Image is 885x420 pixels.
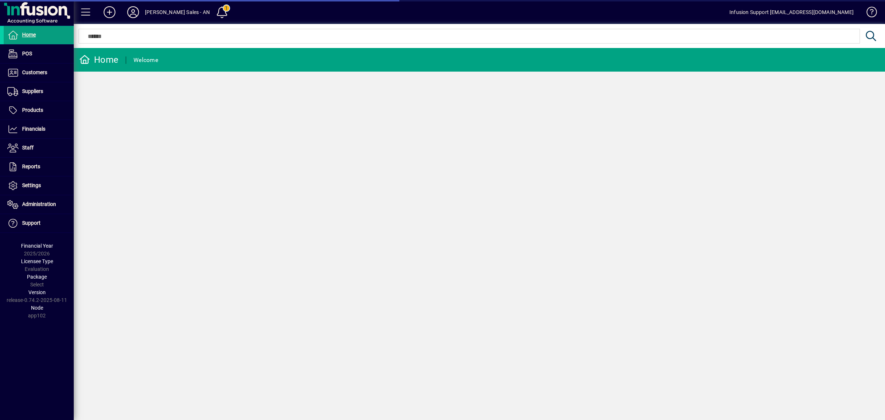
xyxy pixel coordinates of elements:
[28,289,46,295] span: Version
[21,243,53,249] span: Financial Year
[22,51,32,56] span: POS
[4,101,74,120] a: Products
[121,6,145,19] button: Profile
[4,82,74,101] a: Suppliers
[4,45,74,63] a: POS
[22,126,45,132] span: Financials
[4,63,74,82] a: Customers
[22,69,47,75] span: Customers
[4,120,74,138] a: Financials
[4,158,74,176] a: Reports
[4,176,74,195] a: Settings
[4,139,74,157] a: Staff
[21,258,53,264] span: Licensee Type
[22,163,40,169] span: Reports
[22,201,56,207] span: Administration
[22,107,43,113] span: Products
[98,6,121,19] button: Add
[4,214,74,233] a: Support
[79,54,118,66] div: Home
[861,1,876,25] a: Knowledge Base
[27,274,47,280] span: Package
[22,220,41,226] span: Support
[22,145,34,151] span: Staff
[31,305,43,311] span: Node
[4,195,74,214] a: Administration
[22,32,36,38] span: Home
[22,182,41,188] span: Settings
[145,6,210,18] div: [PERSON_NAME] Sales - AN
[22,88,43,94] span: Suppliers
[729,6,854,18] div: Infusion Support [EMAIL_ADDRESS][DOMAIN_NAME]
[133,54,158,66] div: Welcome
